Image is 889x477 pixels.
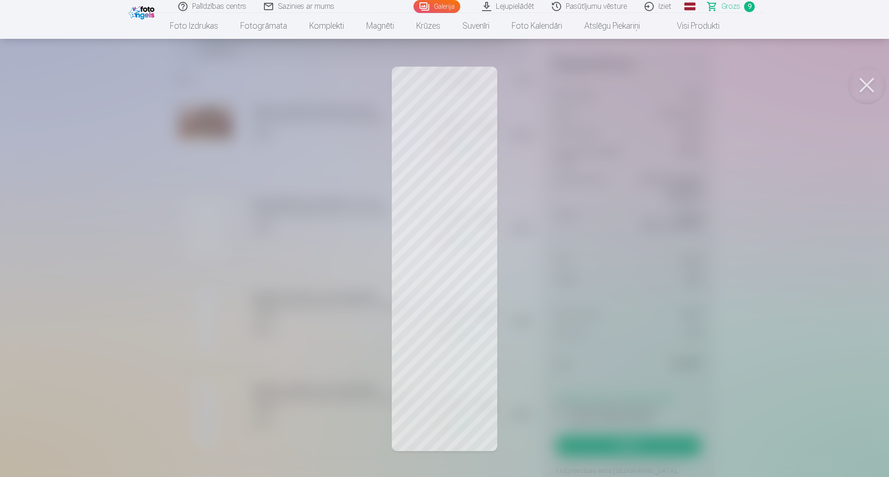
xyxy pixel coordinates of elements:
[451,13,501,39] a: Suvenīri
[159,13,229,39] a: Foto izdrukas
[744,1,755,12] span: 9
[129,4,157,19] img: /fa1
[721,1,740,12] span: Grozs
[501,13,573,39] a: Foto kalendāri
[573,13,651,39] a: Atslēgu piekariņi
[355,13,405,39] a: Magnēti
[298,13,355,39] a: Komplekti
[651,13,731,39] a: Visi produkti
[405,13,451,39] a: Krūzes
[229,13,298,39] a: Fotogrāmata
